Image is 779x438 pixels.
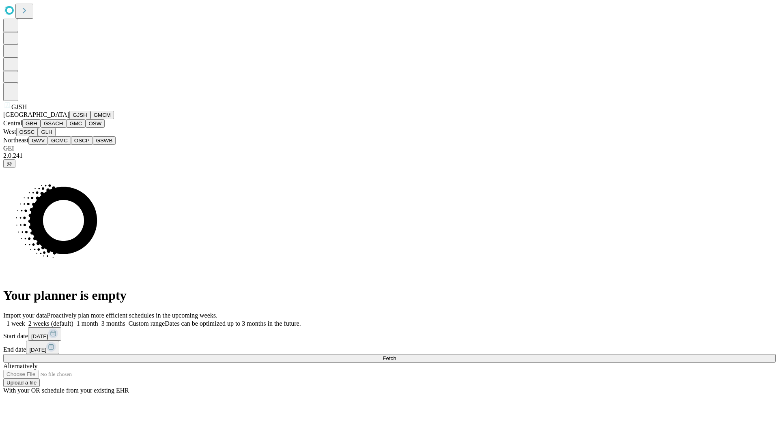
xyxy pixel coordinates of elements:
[3,378,40,387] button: Upload a file
[38,128,55,136] button: GLH
[3,152,776,159] div: 2.0.241
[28,136,48,145] button: GWV
[3,341,776,354] div: End date
[77,320,98,327] span: 1 month
[28,327,61,341] button: [DATE]
[3,288,776,303] h1: Your planner is empty
[6,320,25,327] span: 1 week
[3,145,776,152] div: GEI
[101,320,125,327] span: 3 months
[47,312,217,319] span: Proactively plan more efficient schedules in the upcoming weeks.
[3,111,69,118] span: [GEOGRAPHIC_DATA]
[66,119,85,128] button: GMC
[16,128,38,136] button: OSSC
[165,320,301,327] span: Dates can be optimized up to 3 months in the future.
[90,111,114,119] button: GMCM
[3,387,129,394] span: With your OR schedule from your existing EHR
[26,341,59,354] button: [DATE]
[6,161,12,167] span: @
[93,136,116,145] button: GSWB
[48,136,71,145] button: GCMC
[29,347,46,353] span: [DATE]
[86,119,105,128] button: OSW
[3,128,16,135] span: West
[3,137,28,144] span: Northeast
[22,119,41,128] button: GBH
[41,119,66,128] button: GSACH
[3,327,776,341] div: Start date
[3,363,37,369] span: Alternatively
[3,120,22,127] span: Central
[71,136,93,145] button: OSCP
[11,103,27,110] span: GJSH
[69,111,90,119] button: GJSH
[3,354,776,363] button: Fetch
[31,333,48,339] span: [DATE]
[28,320,73,327] span: 2 weeks (default)
[3,312,47,319] span: Import your data
[383,355,396,361] span: Fetch
[129,320,165,327] span: Custom range
[3,159,15,168] button: @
